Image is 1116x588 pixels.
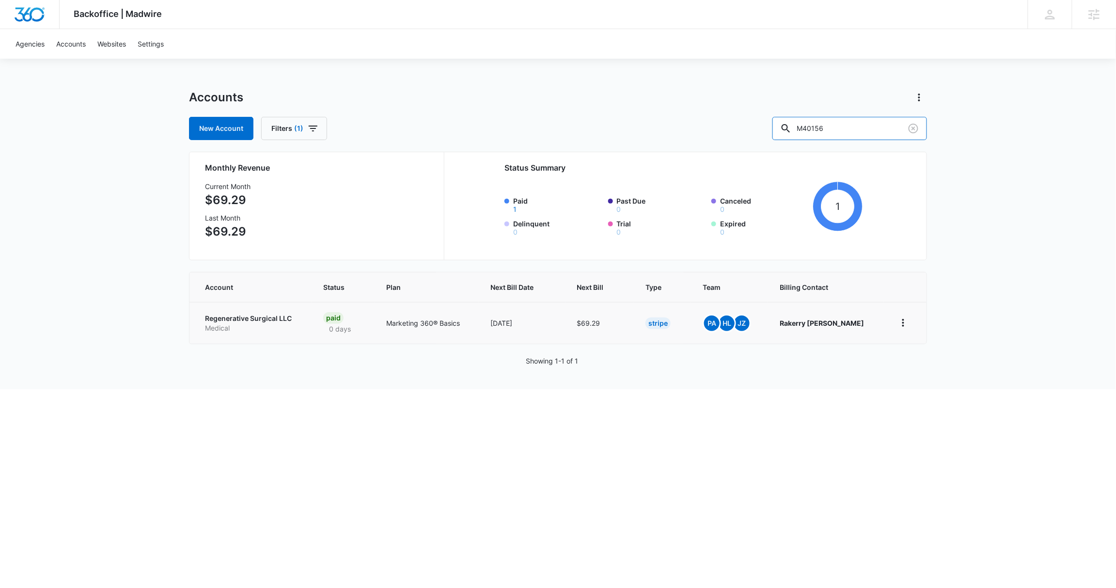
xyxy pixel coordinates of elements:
label: Delinquent [513,219,602,236]
span: Plan [386,282,467,292]
a: Agencies [10,29,50,59]
a: Regenerative Surgical LLCMedical [205,314,300,333]
p: Showing 1-1 of 1 [526,356,579,366]
h2: Status Summary [504,162,863,174]
div: Stripe [645,318,671,329]
span: Next Bill Date [490,282,539,292]
button: Paid [513,206,517,213]
button: home [896,315,911,331]
label: Past Due [617,196,706,213]
a: Accounts [50,29,92,59]
span: Billing Contact [780,282,872,292]
p: 0 days [323,324,357,334]
span: Account [205,282,286,292]
input: Search [772,117,927,140]
label: Trial [617,219,706,236]
span: HL [719,316,735,331]
div: Paid [323,312,344,324]
p: $69.29 [205,223,251,240]
h1: Accounts [189,90,243,105]
label: Paid [513,196,602,213]
p: Regenerative Surgical LLC [205,314,300,323]
span: Team [703,282,742,292]
span: Type [645,282,665,292]
span: (1) [294,125,303,132]
tspan: 1 [835,200,840,212]
p: $69.29 [205,191,251,209]
a: Websites [92,29,132,59]
p: Marketing 360® Basics [386,318,467,328]
button: Actions [912,90,927,105]
label: Expired [720,219,809,236]
strong: Rakerry [PERSON_NAME] [780,319,864,327]
span: Backoffice | Madwire [74,9,162,19]
span: PA [704,316,720,331]
span: JZ [734,316,750,331]
a: Settings [132,29,170,59]
h2: Monthly Revenue [205,162,432,174]
h3: Current Month [205,181,251,191]
button: Clear [906,121,921,136]
button: Filters(1) [261,117,327,140]
span: Next Bill [577,282,609,292]
td: [DATE] [479,302,565,344]
td: $69.29 [566,302,634,344]
span: Status [323,282,349,292]
h3: Last Month [205,213,251,223]
label: Canceled [720,196,809,213]
a: New Account [189,117,253,140]
p: Medical [205,323,300,333]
